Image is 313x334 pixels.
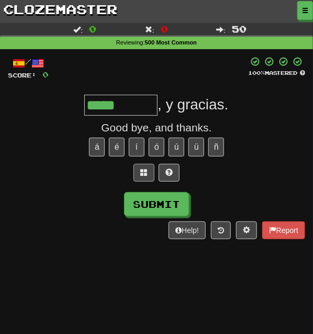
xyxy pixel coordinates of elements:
[149,138,164,157] button: ó
[232,24,247,34] span: 50
[145,26,154,33] span: :
[161,24,168,34] span: 0
[169,138,184,157] button: ú
[217,26,226,33] span: :
[124,192,189,216] button: Submit
[158,96,228,113] span: , y gracias.
[89,24,96,34] span: 0
[262,221,305,239] button: Report
[248,69,305,76] div: Mastered
[129,138,144,157] button: í
[248,70,265,76] span: 100 %
[8,120,305,136] div: Good bye, and thanks.
[8,57,49,70] div: /
[169,221,206,239] button: Help!
[73,26,83,33] span: :
[42,70,49,79] span: 0
[159,164,180,182] button: Single letter hint - you only get 1 per sentence and score half the points! alt+h
[109,138,125,157] button: é
[211,221,231,239] button: Round history (alt+y)
[188,138,204,157] button: ü
[208,138,224,157] button: ñ
[8,72,36,79] span: Score:
[145,39,197,46] strong: 500 Most Common
[133,164,154,182] button: Switch sentence to multiple choice alt+p
[89,138,105,157] button: á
